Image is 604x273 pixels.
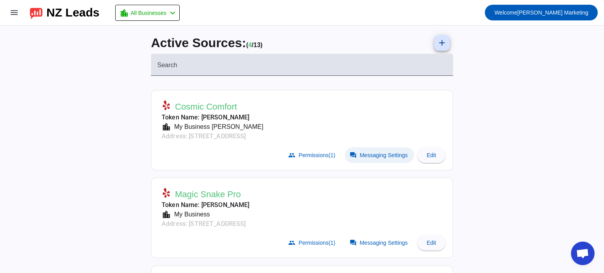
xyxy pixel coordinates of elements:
mat-icon: location_city [120,8,129,18]
button: Messaging Settings [345,235,414,251]
span: (1) [329,240,335,246]
mat-icon: location_city [162,210,171,219]
div: NZ Leads [46,7,99,18]
mat-icon: add [437,38,447,48]
span: Cosmic Comfort [175,101,237,112]
img: logo [30,6,42,19]
span: Edit [427,152,436,158]
mat-card-subtitle: Address: [STREET_ADDRESS] [162,219,250,229]
div: My Business [PERSON_NAME] [171,122,263,132]
span: (1) [329,152,335,158]
span: Magic Snake Pro [175,189,241,200]
span: Active Sources: [151,36,246,50]
mat-icon: group [288,239,295,246]
button: Edit [417,147,446,163]
span: Working [248,42,252,48]
button: Permissions(1) [284,147,341,163]
span: Permissions [298,240,335,246]
span: / [252,42,253,48]
button: Edit [417,235,446,251]
mat-card-subtitle: Address: [STREET_ADDRESS] [162,132,263,141]
span: Total [254,42,263,48]
button: All Businesses [115,5,180,21]
button: Permissions(1) [284,235,341,251]
mat-icon: forum [350,239,357,246]
mat-card-subtitle: Token Name: [PERSON_NAME] [162,113,263,122]
mat-icon: menu [9,8,19,17]
span: ( [246,42,248,48]
div: My Business [171,210,210,219]
span: Permissions [298,152,335,158]
span: Welcome [494,9,517,16]
span: All Businesses [131,7,166,18]
mat-icon: forum [350,152,357,159]
span: Edit [427,240,436,246]
mat-icon: chevron_left [168,8,177,18]
div: Open chat [571,242,595,265]
span: [PERSON_NAME] Marketing [494,7,588,18]
mat-label: Search [157,62,177,68]
mat-icon: location_city [162,122,171,132]
mat-icon: group [288,152,295,159]
button: Welcome[PERSON_NAME] Marketing [485,5,598,20]
span: Messaging Settings [360,240,408,246]
span: Messaging Settings [360,152,408,158]
button: Messaging Settings [345,147,414,163]
mat-card-subtitle: Token Name: [PERSON_NAME] [162,200,250,210]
